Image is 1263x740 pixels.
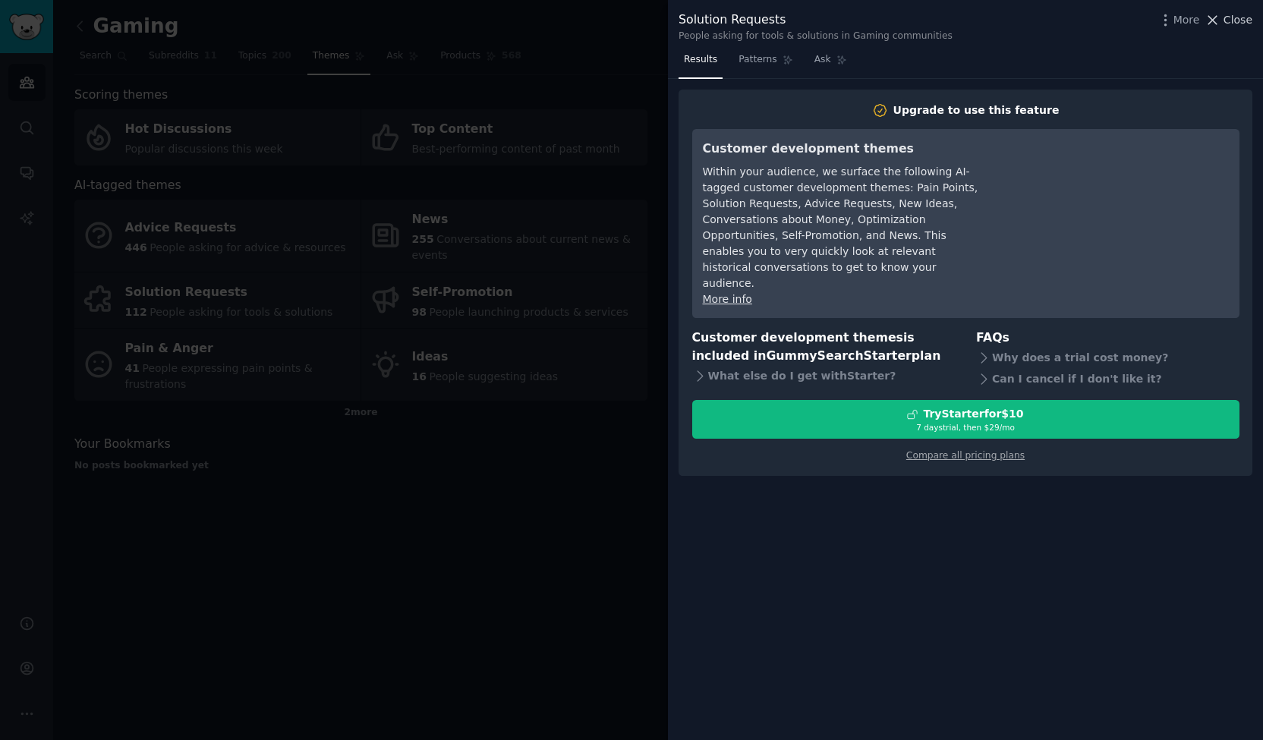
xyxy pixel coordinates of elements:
div: Solution Requests [679,11,953,30]
a: Results [679,48,723,79]
h3: Customer development themes is included in plan [692,329,956,366]
div: Can I cancel if I don't like it? [976,368,1239,389]
div: Why does a trial cost money? [976,347,1239,368]
iframe: YouTube video player [1001,140,1229,253]
h3: Customer development themes [703,140,980,159]
div: Within your audience, we surface the following AI-tagged customer development themes: Pain Points... [703,164,980,291]
span: Patterns [739,53,776,67]
span: More [1173,12,1200,28]
button: More [1157,12,1200,28]
div: Upgrade to use this feature [893,102,1060,118]
h3: FAQs [976,329,1239,348]
div: Try Starter for $10 [923,406,1023,422]
div: What else do I get with Starter ? [692,366,956,387]
span: Ask [814,53,831,67]
a: Patterns [733,48,798,79]
span: Results [684,53,717,67]
button: TryStarterfor$107 daystrial, then $29/mo [692,400,1239,439]
a: Ask [809,48,852,79]
div: People asking for tools & solutions in Gaming communities [679,30,953,43]
span: Close [1224,12,1252,28]
a: Compare all pricing plans [906,450,1025,461]
span: GummySearch Starter [766,348,911,363]
a: More info [703,293,752,305]
button: Close [1205,12,1252,28]
div: 7 days trial, then $ 29 /mo [693,422,1239,433]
